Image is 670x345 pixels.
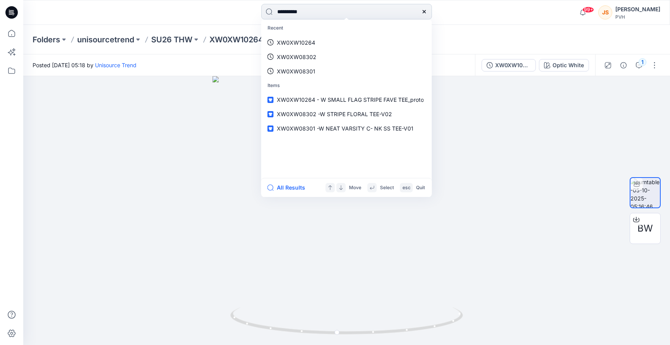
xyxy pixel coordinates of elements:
p: Select [380,184,394,192]
div: JS [598,5,612,19]
p: XW0XW10264 - W SMALL FLAG STRIPE FAVE TEE_proto [209,34,351,45]
button: Details [617,59,630,71]
div: PVH [615,14,660,20]
p: Move [349,184,361,192]
a: unisourcetrend [77,34,134,45]
button: All Results [268,183,310,192]
span: 99+ [582,7,594,13]
div: [PERSON_NAME] [615,5,660,14]
p: Items [263,78,430,93]
a: Unisource Trend [95,62,136,68]
button: 1 [633,59,645,71]
a: XW0XW10264 [263,35,430,50]
a: XW0XW08301 -W NEAT VARSITY C- NK SS TEE-V01 [263,121,430,136]
p: esc [402,184,411,192]
a: Folders [33,34,60,45]
div: 1 [639,58,646,66]
p: XW0XW08302 [277,53,316,61]
a: XW0XW08301 [263,64,430,78]
a: XW0XW10264 - W SMALL FLAG STRIPE FAVE TEE_proto [263,92,430,107]
button: Optic White [539,59,589,71]
span: XW0XW08301 -W NEAT VARSITY C- NK SS TEE-V01 [277,125,413,132]
span: BW [637,221,653,235]
p: XW0XW08301 [277,67,315,75]
div: Optic White [553,61,584,70]
a: XW0XW08302 -W STRIPE FLORAL TEE-V02 [263,107,430,121]
a: XW0XW08302 [263,50,430,64]
p: XW0XW10264 [277,38,315,47]
p: Recent [263,21,430,35]
span: XW0XW10264 - W SMALL FLAG STRIPE FAVE TEE_proto [277,96,424,103]
div: XW0XW10264 - W SMALL FLAG STRIPE FAVE TEE_proto [495,61,531,70]
p: Quit [416,184,425,192]
a: SU26 THW [151,34,192,45]
span: Posted [DATE] 05:18 by [33,61,136,69]
img: turntable-05-10-2025-05:16:46 [630,178,660,207]
span: XW0XW08302 -W STRIPE FLORAL TEE-V02 [277,111,392,117]
button: XW0XW10264 - W SMALL FLAG STRIPE FAVE TEE_proto [482,59,536,71]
